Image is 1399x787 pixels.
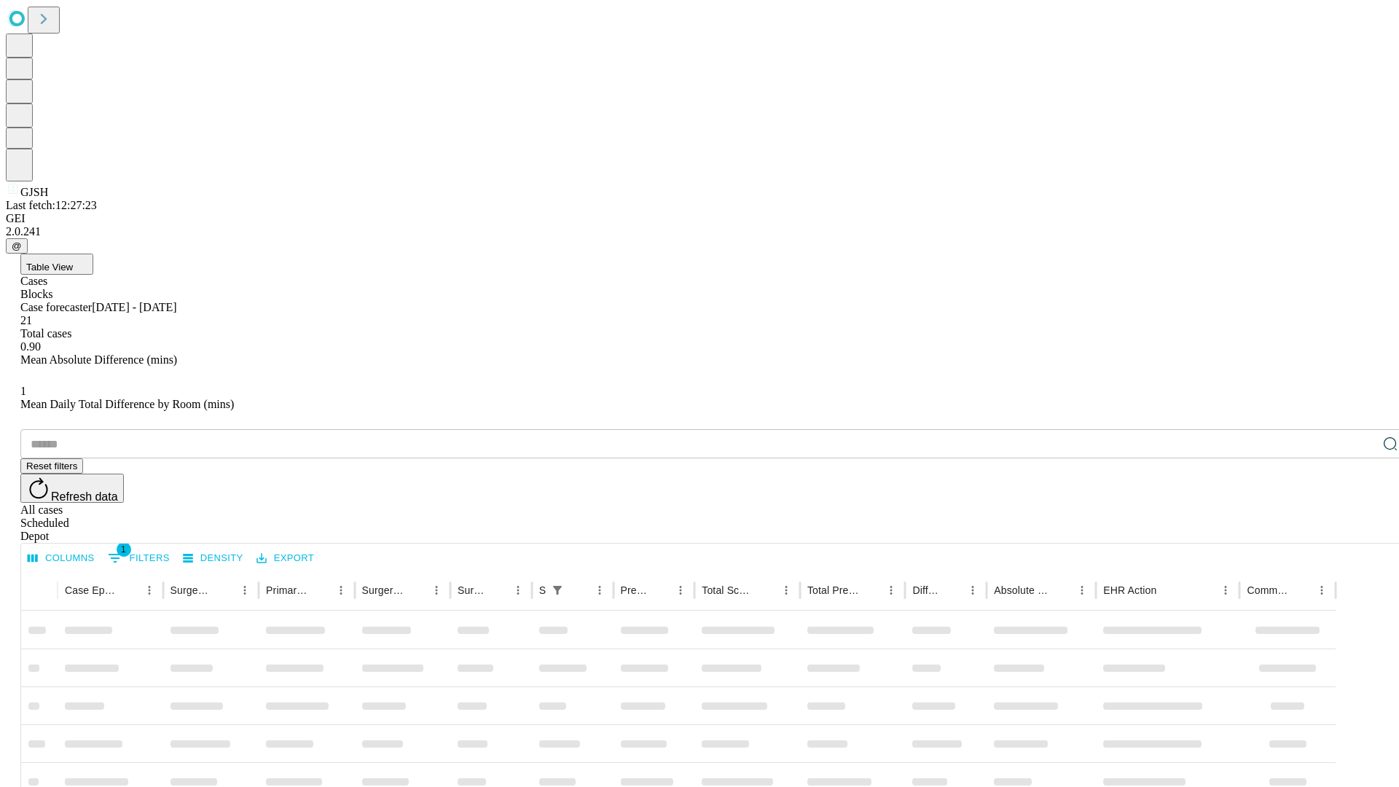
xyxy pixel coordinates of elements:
div: Surgeon Name [171,584,213,596]
span: Case forecaster [20,301,92,313]
button: Sort [487,580,508,600]
div: Total Scheduled Duration [702,584,754,596]
span: Mean Daily Total Difference by Room (mins) [20,398,234,410]
button: Sort [1158,580,1178,600]
div: 1 active filter [547,580,568,600]
span: Mean Absolute Difference (mins) [20,353,177,366]
button: Menu [426,580,447,600]
button: Sort [756,580,776,600]
button: Sort [214,580,235,600]
button: Sort [406,580,426,600]
button: Menu [963,580,983,600]
span: Last fetch: 12:27:23 [6,199,97,211]
button: Sort [119,580,139,600]
button: Menu [331,580,351,600]
button: Sort [942,580,963,600]
div: Absolute Difference [994,584,1050,596]
button: Menu [139,580,160,600]
button: Menu [235,580,255,600]
button: Menu [670,580,691,600]
div: Difference [912,584,941,596]
button: Density [179,547,247,570]
span: 1 [20,385,26,397]
div: Case Epic Id [65,584,117,596]
button: Sort [861,580,881,600]
button: Refresh data [20,474,124,503]
div: Total Predicted Duration [807,584,860,596]
div: GEI [6,212,1393,225]
div: Primary Service [266,584,308,596]
button: Reset filters [20,458,83,474]
button: Show filters [547,580,568,600]
div: Comments [1247,584,1289,596]
span: [DATE] - [DATE] [92,301,176,313]
button: Menu [1312,580,1332,600]
div: Scheduled In Room Duration [539,584,546,596]
button: Menu [508,580,528,600]
span: Refresh data [51,490,118,503]
span: Table View [26,262,73,273]
button: Sort [569,580,589,600]
button: Table View [20,254,93,275]
div: Predicted In Room Duration [621,584,649,596]
div: Surgery Name [362,584,404,596]
button: Menu [1215,580,1236,600]
span: GJSH [20,186,48,198]
span: 1 [117,542,131,557]
button: Menu [881,580,901,600]
button: Menu [589,580,610,600]
button: @ [6,238,28,254]
span: 21 [20,314,32,326]
span: 0.90 [20,340,41,353]
button: Sort [1291,580,1312,600]
span: Total cases [20,327,71,340]
button: Sort [310,580,331,600]
button: Select columns [24,547,98,570]
button: Show filters [104,547,173,570]
span: Reset filters [26,461,77,471]
div: EHR Action [1103,584,1156,596]
button: Sort [650,580,670,600]
div: Surgery Date [458,584,486,596]
span: @ [12,240,22,251]
div: 2.0.241 [6,225,1393,238]
button: Sort [1051,580,1072,600]
button: Export [253,547,318,570]
button: Menu [776,580,796,600]
button: Menu [1072,580,1092,600]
